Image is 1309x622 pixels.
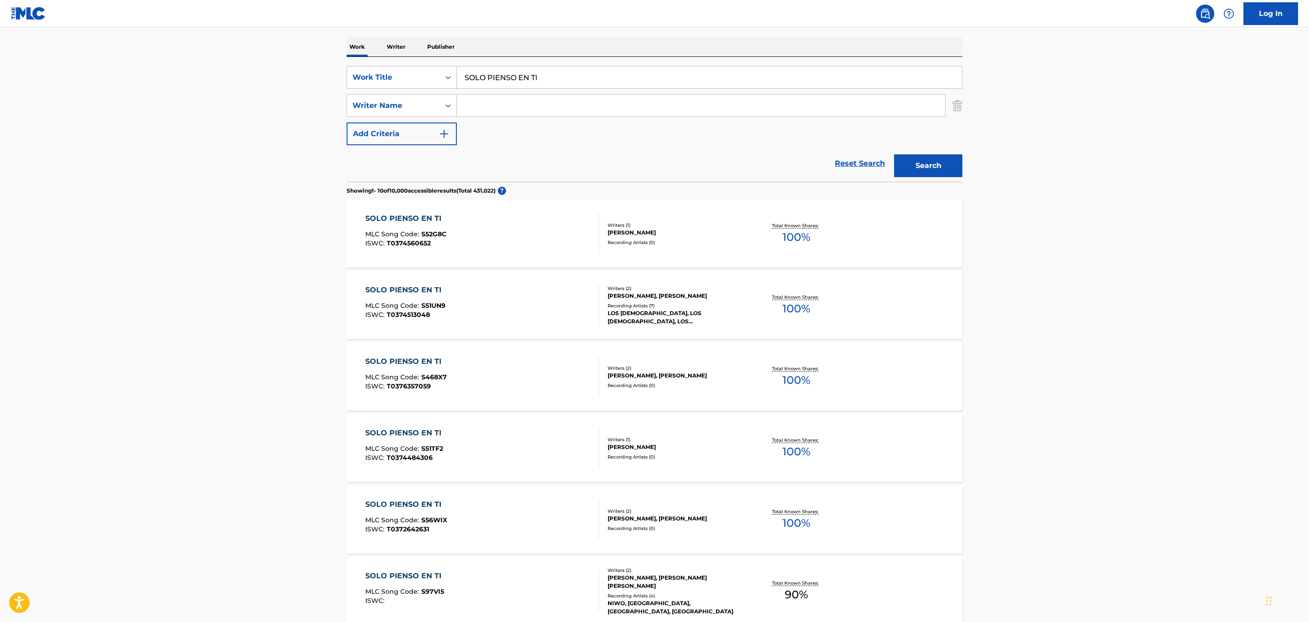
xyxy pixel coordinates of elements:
span: MLC Song Code : [365,587,421,596]
div: [PERSON_NAME], [PERSON_NAME] [608,372,745,380]
button: Add Criteria [347,122,457,145]
span: MLC Song Code : [365,516,421,524]
div: [PERSON_NAME] [608,229,745,237]
p: Showing 1 - 10 of 10,000 accessible results (Total 431,022 ) [347,187,496,195]
span: MLC Song Code : [365,301,421,310]
a: SOLO PIENSO EN TIMLC Song Code:S468X7ISWC:T0376357059Writers (2)[PERSON_NAME], [PERSON_NAME]Recor... [347,342,962,411]
a: SOLO PIENSO EN TIMLC Song Code:S51TF2ISWC:T0374484306Writers (1)[PERSON_NAME]Recording Artists (0... [347,414,962,482]
span: T0374560652 [387,239,431,247]
span: S51TF2 [421,444,443,453]
span: S97VI5 [421,587,444,596]
span: 100 % [782,515,810,531]
span: T0374484306 [387,454,433,462]
div: [PERSON_NAME], [PERSON_NAME] [608,292,745,300]
span: MLC Song Code : [365,373,421,381]
span: S56WIX [421,516,447,524]
p: Total Known Shares: [772,294,821,301]
div: Writers ( 2 ) [608,567,745,574]
span: 100 % [782,301,810,317]
div: [PERSON_NAME], [PERSON_NAME] [PERSON_NAME] [608,574,745,590]
span: ISWC : [365,382,387,390]
span: ISWC : [365,597,387,605]
span: T0372642631 [387,525,429,533]
div: Writers ( 2 ) [608,508,745,515]
span: ? [498,187,506,195]
img: 9d2ae6d4665cec9f34b9.svg [439,128,450,139]
div: SOLO PIENSO EN TI [365,285,446,296]
a: Public Search [1196,5,1214,23]
span: S468X7 [421,373,447,381]
div: Writers ( 1 ) [608,222,745,229]
span: 90 % [785,586,808,603]
div: Recording Artists ( 4 ) [608,592,745,599]
p: Total Known Shares: [772,508,821,515]
div: Writer Name [353,100,435,111]
div: Help [1220,5,1238,23]
span: T0374513048 [387,311,430,319]
span: ISWC : [365,239,387,247]
img: search [1200,8,1211,19]
a: Log In [1243,2,1298,25]
span: S51UN9 [421,301,445,310]
p: Publisher [424,37,457,56]
span: T0376357059 [387,382,431,390]
button: Search [894,154,962,177]
div: LOS [DEMOGRAPHIC_DATA], LOS [DEMOGRAPHIC_DATA], LOS [DEMOGRAPHIC_DATA], LOS [PERSON_NAME] Y SU BA... [608,309,745,326]
div: Recording Artists ( 7 ) [608,302,745,309]
span: 100 % [782,444,810,460]
div: Writers ( 2 ) [608,285,745,292]
div: Recording Artists ( 0 ) [608,454,745,460]
span: ISWC : [365,311,387,319]
span: 100 % [782,372,810,388]
img: help [1223,8,1234,19]
div: NIWO, [GEOGRAPHIC_DATA], [GEOGRAPHIC_DATA], [GEOGRAPHIC_DATA] [608,599,745,616]
div: Recording Artists ( 0 ) [608,382,745,389]
div: Writers ( 2 ) [608,365,745,372]
p: Work [347,37,368,56]
span: 100 % [782,229,810,245]
p: Writer [384,37,408,56]
div: SOLO PIENSO EN TI [365,356,447,367]
div: SOLO PIENSO EN TI [365,499,447,510]
div: Drag [1266,587,1272,615]
div: Recording Artists ( 0 ) [608,525,745,532]
div: [PERSON_NAME], [PERSON_NAME] [608,515,745,523]
p: Total Known Shares: [772,222,821,229]
img: Delete Criterion [952,94,962,117]
span: ISWC : [365,454,387,462]
img: MLC Logo [11,7,46,20]
div: SOLO PIENSO EN TI [365,571,446,581]
div: SOLO PIENSO EN TI [365,428,446,438]
div: Recording Artists ( 0 ) [608,239,745,246]
a: SOLO PIENSO EN TIMLC Song Code:S52G8CISWC:T0374560652Writers (1)[PERSON_NAME]Recording Artists (0... [347,199,962,268]
a: SOLO PIENSO EN TIMLC Song Code:S56WIXISWC:T0372642631Writers (2)[PERSON_NAME], [PERSON_NAME]Recor... [347,485,962,554]
span: MLC Song Code : [365,444,421,453]
p: Total Known Shares: [772,437,821,444]
form: Search Form [347,66,962,182]
span: S52G8C [421,230,446,238]
div: [PERSON_NAME] [608,443,745,451]
p: Total Known Shares: [772,580,821,586]
a: Reset Search [830,153,890,173]
a: SOLO PIENSO EN TIMLC Song Code:S51UN9ISWC:T0374513048Writers (2)[PERSON_NAME], [PERSON_NAME]Recor... [347,271,962,339]
iframe: Chat Widget [1263,578,1309,622]
div: Work Title [353,72,435,83]
div: SOLO PIENSO EN TI [365,213,446,224]
span: ISWC : [365,525,387,533]
div: Writers ( 1 ) [608,436,745,443]
span: MLC Song Code : [365,230,421,238]
p: Total Known Shares: [772,365,821,372]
